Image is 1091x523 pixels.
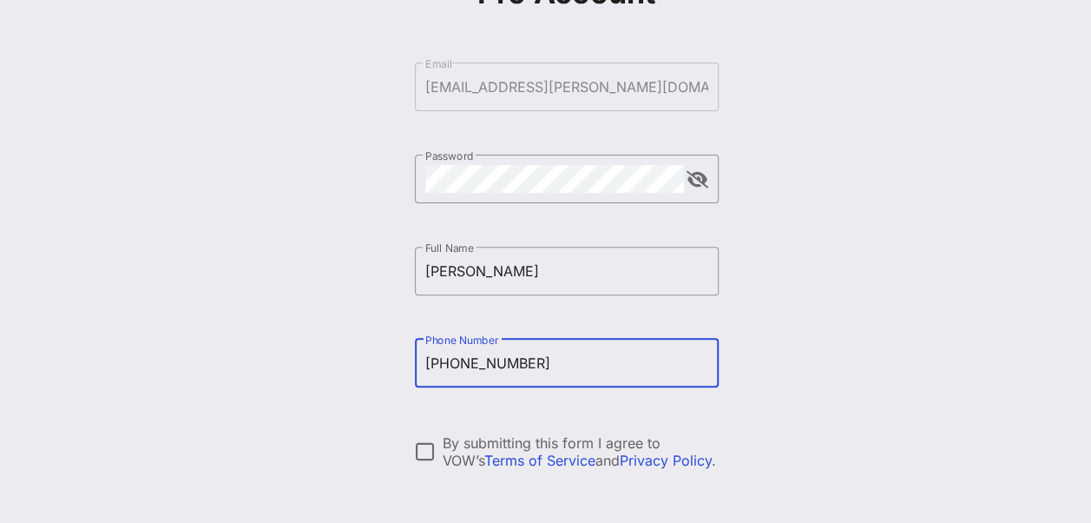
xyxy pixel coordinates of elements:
[620,452,712,469] a: Privacy Policy
[425,242,474,255] label: Full Name
[443,434,719,469] div: By submitting this form I agree to VOW’s and .
[425,57,452,70] label: Email
[425,349,708,377] input: Phone Number
[484,452,595,469] a: Terms of Service
[425,149,474,162] label: Password
[687,171,708,189] button: append icon
[425,334,498,347] label: Phone Number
